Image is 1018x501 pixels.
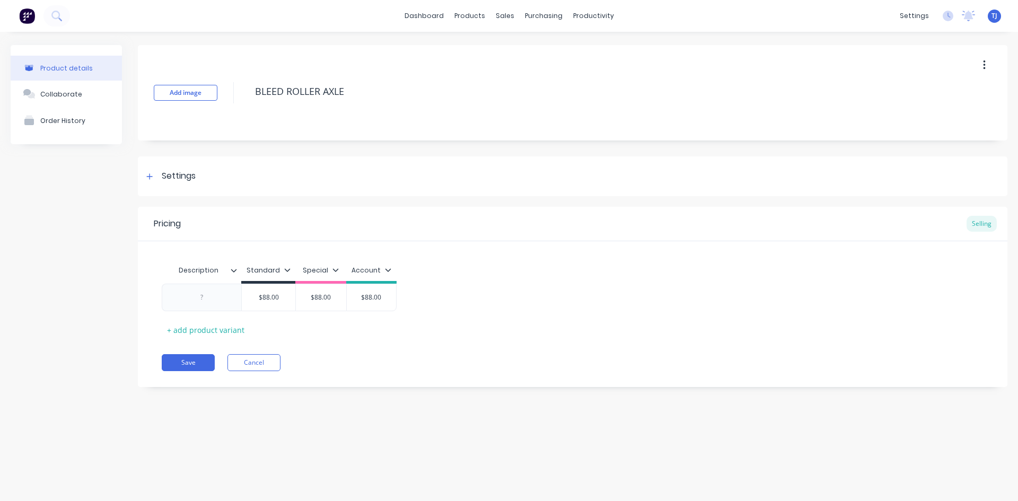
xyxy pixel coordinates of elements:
div: + add product variant [162,322,250,338]
div: Description [162,257,235,284]
img: Factory [19,8,35,24]
div: Collaborate [40,90,82,98]
button: Product details [11,56,122,81]
div: settings [894,8,934,24]
textarea: BLEED ROLLER AXLE [250,79,920,104]
div: $88.00$88.00$88.00 [162,284,397,311]
div: Special [303,266,339,275]
div: Product details [40,64,93,72]
div: products [449,8,490,24]
div: Account [352,266,391,275]
a: dashboard [399,8,449,24]
div: Settings [162,170,196,183]
div: sales [490,8,520,24]
div: Description [162,260,241,281]
div: Standard [247,266,291,275]
div: purchasing [520,8,568,24]
div: $88.00 [242,284,295,311]
div: $88.00 [345,284,398,311]
div: Pricing [154,217,181,230]
div: $88.00 [294,284,347,311]
button: Collaborate [11,81,122,107]
div: productivity [568,8,619,24]
div: Selling [967,216,997,232]
span: TJ [991,11,997,21]
div: Order History [40,117,85,125]
button: Save [162,354,215,371]
button: Order History [11,107,122,134]
button: Add image [154,85,217,101]
button: Cancel [227,354,280,371]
